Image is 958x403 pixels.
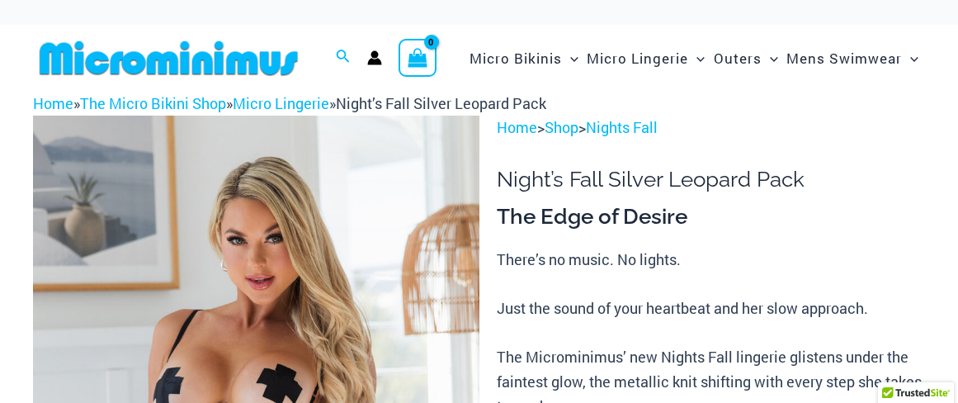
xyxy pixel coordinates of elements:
a: View Shopping Cart, empty [399,39,437,77]
span: Micro Lingerie [587,37,688,79]
a: Shop [545,117,578,137]
a: Micro BikinisMenu ToggleMenu Toggle [465,33,583,83]
span: Mens Swimwear [786,37,902,79]
span: Outers [714,37,762,79]
h1: Night’s Fall Silver Leopard Pack [497,167,925,192]
span: Menu Toggle [688,37,705,79]
span: Micro Bikinis [470,37,562,79]
a: Search icon link [336,47,351,69]
h3: The Edge of Desire [497,203,925,231]
a: Home [497,117,537,137]
a: Home [33,93,73,113]
span: Night’s Fall Silver Leopard Pack [336,93,546,113]
nav: Site Navigation [463,31,925,86]
span: Menu Toggle [562,37,578,79]
span: » » » [33,93,546,113]
a: Micro Lingerie [233,93,329,113]
p: > > [497,116,925,140]
span: Menu Toggle [762,37,778,79]
img: MM SHOP LOGO FLAT [33,40,304,77]
a: Micro LingerieMenu ToggleMenu Toggle [583,33,709,83]
a: OutersMenu ToggleMenu Toggle [710,33,782,83]
a: The Micro Bikini Shop [80,93,226,113]
a: Nights Fall [586,117,658,137]
a: Account icon link [367,50,382,65]
span: Menu Toggle [902,37,918,79]
a: Mens SwimwearMenu ToggleMenu Toggle [782,33,923,83]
